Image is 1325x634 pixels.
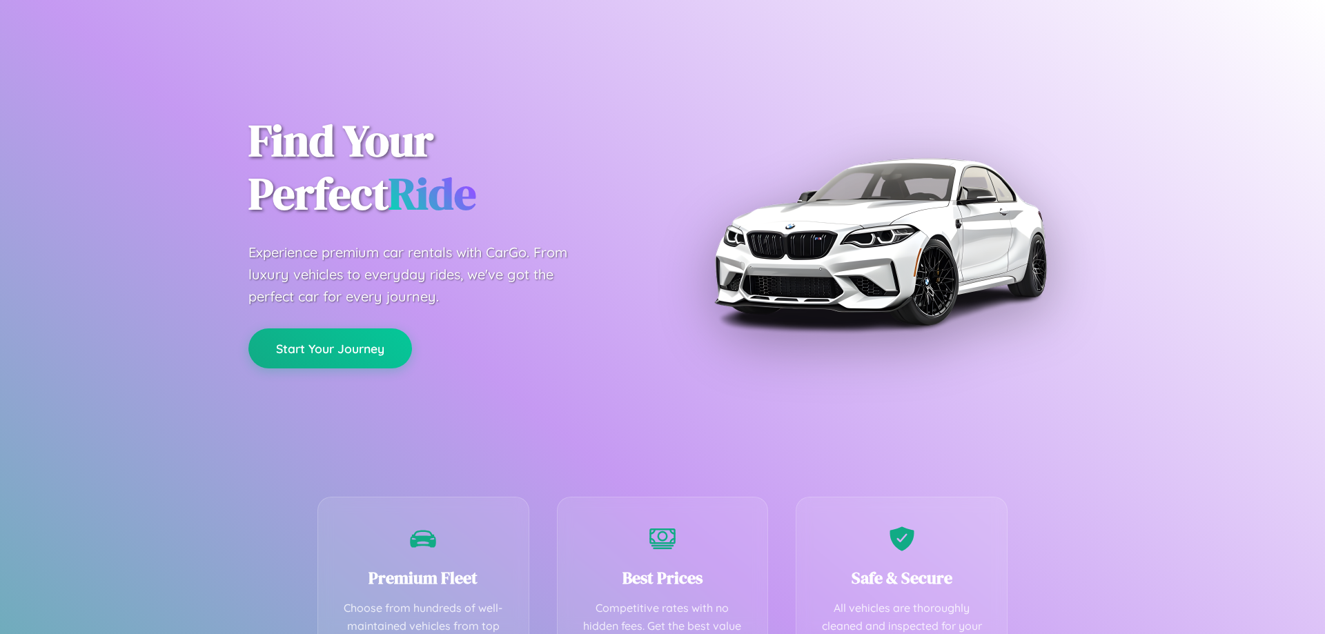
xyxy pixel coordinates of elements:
[389,164,476,224] span: Ride
[248,115,642,221] h1: Find Your Perfect
[248,328,412,368] button: Start Your Journey
[817,566,986,589] h3: Safe & Secure
[707,69,1052,414] img: Premium BMW car rental vehicle
[339,566,508,589] h3: Premium Fleet
[248,241,593,308] p: Experience premium car rentals with CarGo. From luxury vehicles to everyday rides, we've got the ...
[578,566,747,589] h3: Best Prices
